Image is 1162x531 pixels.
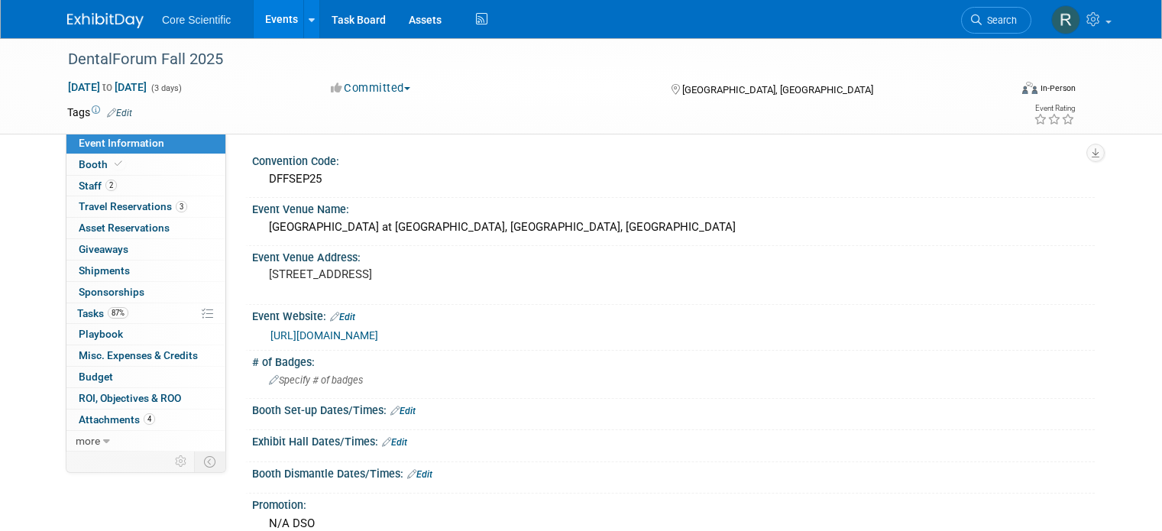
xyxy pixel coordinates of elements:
[176,201,187,212] span: 3
[77,307,128,319] span: Tasks
[115,160,122,168] i: Booth reservation complete
[76,435,100,447] span: more
[682,84,873,96] span: [GEOGRAPHIC_DATA], [GEOGRAPHIC_DATA]
[264,215,1083,239] div: [GEOGRAPHIC_DATA] at [GEOGRAPHIC_DATA], [GEOGRAPHIC_DATA], [GEOGRAPHIC_DATA]
[66,282,225,303] a: Sponsorships
[982,15,1017,26] span: Search
[270,329,378,342] a: [URL][DOMAIN_NAME]
[63,46,990,73] div: DentalForum Fall 2025
[252,246,1095,265] div: Event Venue Address:
[325,80,416,96] button: Committed
[66,345,225,366] a: Misc. Expenses & Credits
[108,307,128,319] span: 87%
[66,239,225,260] a: Giveaways
[79,158,125,170] span: Booth
[252,150,1095,169] div: Convention Code:
[144,413,155,425] span: 4
[252,305,1095,325] div: Event Website:
[66,133,225,154] a: Event Information
[79,349,198,361] span: Misc. Expenses & Credits
[105,180,117,191] span: 2
[269,267,587,281] pre: [STREET_ADDRESS]
[66,218,225,238] a: Asset Reservations
[79,392,181,404] span: ROI, Objectives & ROO
[269,374,363,386] span: Specify # of badges
[79,371,113,383] span: Budget
[66,410,225,430] a: Attachments4
[66,324,225,345] a: Playbook
[252,351,1095,370] div: # of Badges:
[79,180,117,192] span: Staff
[79,137,164,149] span: Event Information
[67,13,144,28] img: ExhibitDay
[79,200,187,212] span: Travel Reservations
[107,108,132,118] a: Edit
[66,367,225,387] a: Budget
[1034,105,1075,112] div: Event Rating
[79,413,155,426] span: Attachments
[162,14,231,26] span: Core Scientific
[195,452,226,471] td: Toggle Event Tabs
[961,7,1031,34] a: Search
[79,222,170,234] span: Asset Reservations
[382,437,407,448] a: Edit
[79,286,144,298] span: Sponsorships
[252,430,1095,450] div: Exhibit Hall Dates/Times:
[67,105,132,120] td: Tags
[252,399,1095,419] div: Booth Set-up Dates/Times:
[66,154,225,175] a: Booth
[252,462,1095,482] div: Booth Dismantle Dates/Times:
[330,312,355,322] a: Edit
[100,81,115,93] span: to
[1022,82,1037,94] img: Format-Inperson.png
[407,469,432,480] a: Edit
[66,176,225,196] a: Staff2
[79,264,130,277] span: Shipments
[252,198,1095,217] div: Event Venue Name:
[66,431,225,452] a: more
[66,261,225,281] a: Shipments
[79,328,123,340] span: Playbook
[1040,83,1076,94] div: In-Person
[150,83,182,93] span: (3 days)
[66,196,225,217] a: Travel Reservations3
[390,406,416,416] a: Edit
[252,494,1095,513] div: Promotion:
[66,303,225,324] a: Tasks87%
[79,243,128,255] span: Giveaways
[168,452,195,471] td: Personalize Event Tab Strip
[1051,5,1080,34] img: Rachel Wolff
[66,388,225,409] a: ROI, Objectives & ROO
[264,167,1083,191] div: DFFSEP25
[67,80,147,94] span: [DATE] [DATE]
[927,79,1076,102] div: Event Format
